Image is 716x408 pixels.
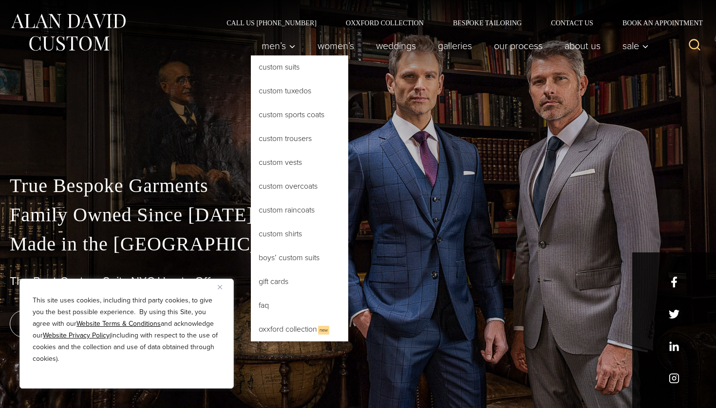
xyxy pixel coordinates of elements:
[10,171,706,259] p: True Bespoke Garments Family Owned Since [DATE] Made in the [GEOGRAPHIC_DATA]
[307,36,365,55] a: Women’s
[218,285,222,289] img: Close
[608,19,706,26] a: Book an Appointment
[483,36,554,55] a: Our Process
[43,330,110,340] a: Website Privacy Policy
[365,36,427,55] a: weddings
[622,41,649,51] span: Sale
[251,55,348,79] a: Custom Suits
[251,151,348,174] a: Custom Vests
[683,34,706,57] button: View Search Form
[10,310,146,337] a: book an appointment
[251,222,348,246] a: Custom Shirts
[536,19,608,26] a: Contact Us
[331,19,438,26] a: Oxxford Collection
[212,19,331,26] a: Call Us [PHONE_NUMBER]
[251,79,348,103] a: Custom Tuxedos
[251,294,348,317] a: FAQ
[76,319,161,329] a: Website Terms & Conditions
[212,19,706,26] nav: Secondary Navigation
[554,36,612,55] a: About Us
[262,41,296,51] span: Men’s
[427,36,483,55] a: Galleries
[251,36,654,55] nav: Primary Navigation
[218,281,229,293] button: Close
[251,318,348,341] a: Oxxford CollectionNew
[251,175,348,198] a: Custom Overcoats
[318,326,329,335] span: New
[251,127,348,150] a: Custom Trousers
[251,198,348,222] a: Custom Raincoats
[33,295,221,365] p: This site uses cookies, including third party cookies, to give you the best possible experience. ...
[251,270,348,293] a: Gift Cards
[251,103,348,126] a: Custom Sports Coats
[438,19,536,26] a: Bespoke Tailoring
[10,274,706,288] h1: The Best Custom Suits NYC Has to Offer
[10,11,127,54] img: Alan David Custom
[251,246,348,269] a: Boys’ Custom Suits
